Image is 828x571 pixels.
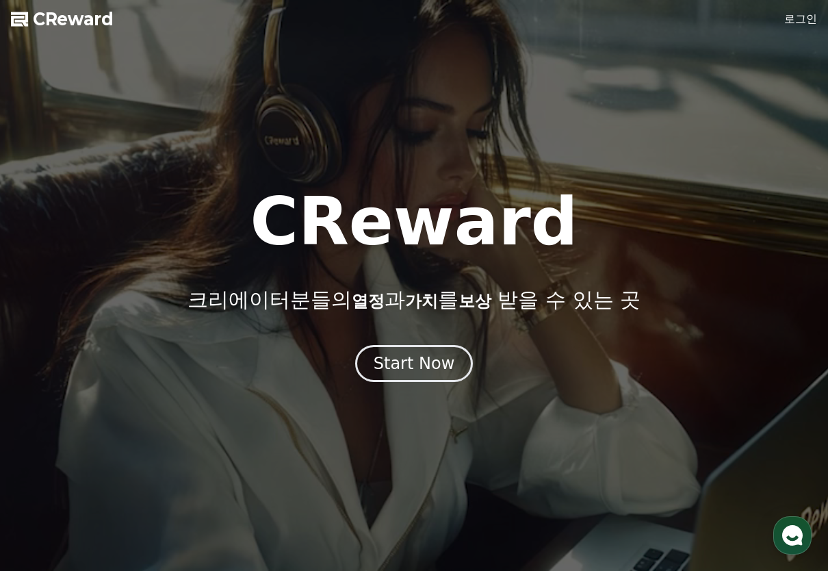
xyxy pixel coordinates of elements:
span: 가치 [405,292,438,311]
span: 보상 [458,292,491,311]
a: 로그인 [784,11,817,27]
span: 열정 [352,292,385,311]
a: CReward [11,8,114,30]
a: Start Now [355,359,474,372]
span: CReward [33,8,114,30]
h1: CReward [250,189,578,255]
div: Start Now [374,353,455,375]
p: 크리에이터분들의 과 를 받을 수 있는 곳 [187,288,641,312]
button: Start Now [355,345,474,382]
